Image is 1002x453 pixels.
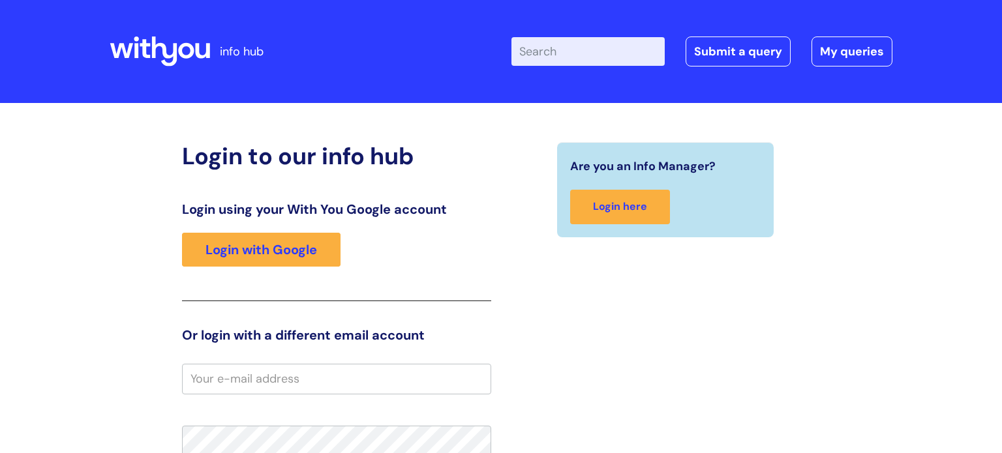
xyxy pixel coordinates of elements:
a: Login with Google [182,233,341,267]
span: Are you an Info Manager? [570,156,716,177]
h2: Login to our info hub [182,142,491,170]
input: Search [511,37,665,66]
h3: Login using your With You Google account [182,201,491,217]
input: Your e-mail address [182,364,491,394]
h3: Or login with a different email account [182,327,491,343]
a: Login here [570,190,670,224]
a: My queries [812,37,892,66]
a: Submit a query [686,37,791,66]
p: info hub [220,41,264,62]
